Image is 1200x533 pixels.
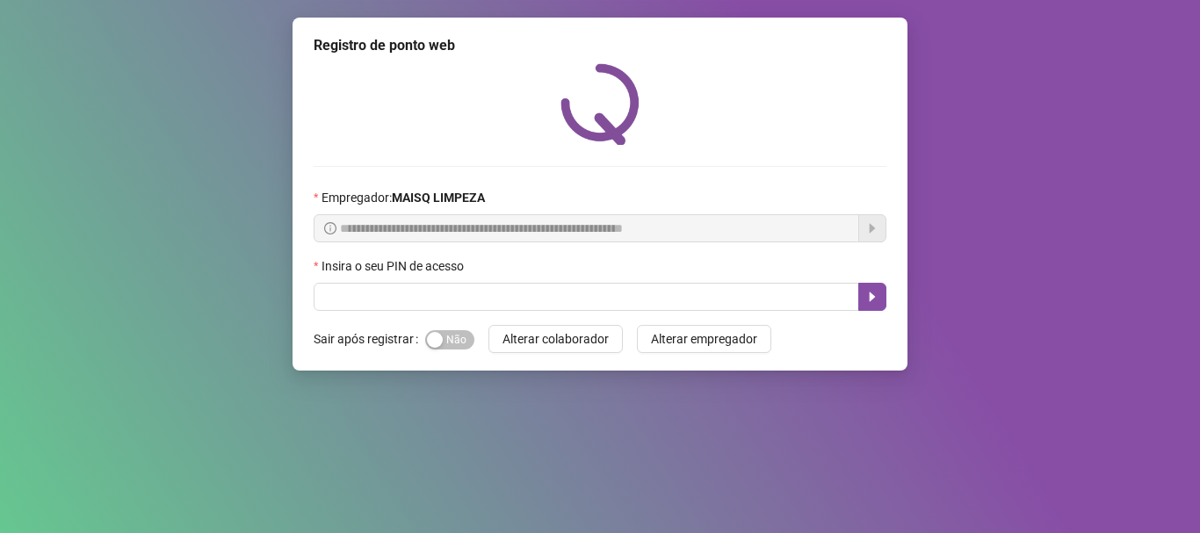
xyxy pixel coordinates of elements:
[502,329,609,349] span: Alterar colaborador
[322,188,485,207] span: Empregador :
[488,325,623,353] button: Alterar colaborador
[637,325,771,353] button: Alterar empregador
[651,329,757,349] span: Alterar empregador
[314,35,886,56] div: Registro de ponto web
[560,63,640,145] img: QRPoint
[314,325,425,353] label: Sair após registrar
[324,222,336,234] span: info-circle
[392,191,485,205] strong: MAISQ LIMPEZA
[314,256,475,276] label: Insira o seu PIN de acesso
[865,290,879,304] span: caret-right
